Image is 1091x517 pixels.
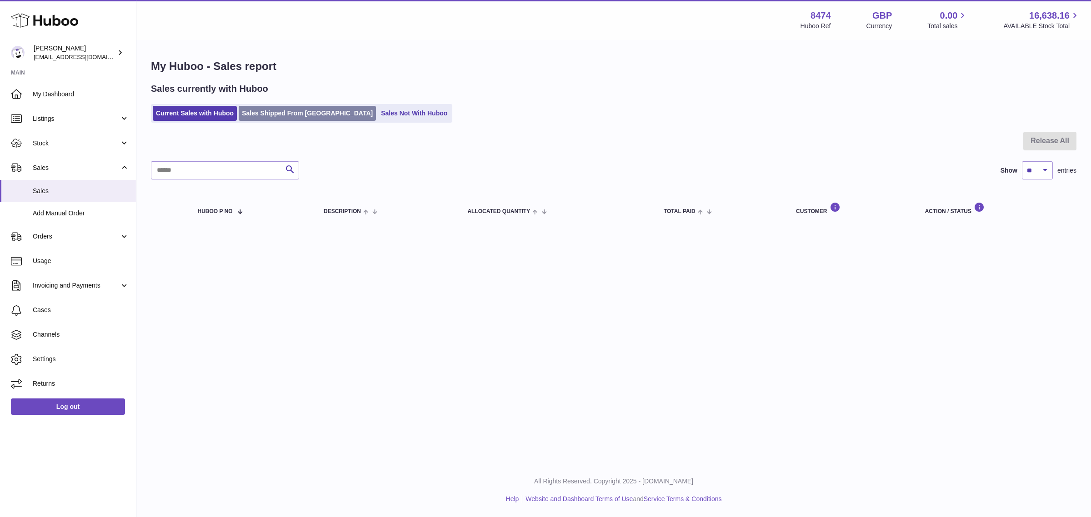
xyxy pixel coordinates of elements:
[927,22,968,30] span: Total sales
[1057,166,1076,175] span: entries
[801,22,831,30] div: Huboo Ref
[1001,166,1017,175] label: Show
[33,379,129,388] span: Returns
[239,106,376,121] a: Sales Shipped From [GEOGRAPHIC_DATA]
[866,22,892,30] div: Currency
[34,44,115,61] div: [PERSON_NAME]
[144,477,1084,486] p: All Rights Reserved. Copyright 2025 - [DOMAIN_NAME]
[378,106,450,121] a: Sales Not With Huboo
[11,398,125,415] a: Log out
[33,232,120,241] span: Orders
[33,330,129,339] span: Channels
[33,209,129,218] span: Add Manual Order
[872,10,892,22] strong: GBP
[925,202,1067,214] div: Action / Status
[664,209,696,214] span: Total paid
[33,306,129,314] span: Cases
[506,495,519,502] a: Help
[525,495,633,502] a: Website and Dashboard Terms of Use
[796,202,907,214] div: Customer
[467,209,530,214] span: ALLOCATED Quantity
[33,164,120,172] span: Sales
[811,10,831,22] strong: 8474
[324,209,361,214] span: Description
[33,139,120,148] span: Stock
[33,281,120,290] span: Invoicing and Payments
[927,10,968,30] a: 0.00 Total sales
[33,257,129,265] span: Usage
[34,53,134,60] span: [EMAIL_ADDRESS][DOMAIN_NAME]
[151,83,268,95] h2: Sales currently with Huboo
[33,114,120,123] span: Listings
[11,46,25,60] img: internalAdmin-8474@internal.huboo.com
[1029,10,1070,22] span: 16,638.16
[940,10,958,22] span: 0.00
[33,90,129,99] span: My Dashboard
[151,59,1076,74] h1: My Huboo - Sales report
[644,495,722,502] a: Service Terms & Conditions
[1003,10,1080,30] a: 16,638.16 AVAILABLE Stock Total
[33,355,129,363] span: Settings
[153,106,237,121] a: Current Sales with Huboo
[33,187,129,195] span: Sales
[198,209,233,214] span: Huboo P no
[522,495,721,503] li: and
[1003,22,1080,30] span: AVAILABLE Stock Total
